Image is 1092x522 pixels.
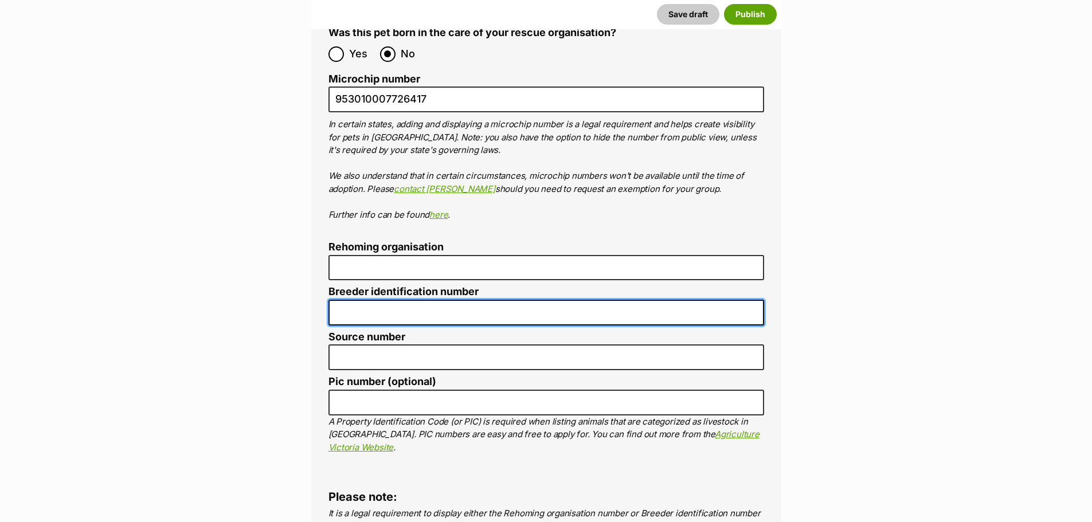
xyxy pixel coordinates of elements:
[349,46,374,62] span: Yes
[429,209,448,220] a: here
[328,415,764,454] p: A Property Identification Code (or PIC) is required when listing animals that are categorized as ...
[394,183,495,194] a: contact [PERSON_NAME]
[328,489,764,504] h4: Please note:
[657,4,719,25] button: Save draft
[328,118,764,221] p: In certain states, adding and displaying a microchip number is a legal requirement and helps crea...
[328,27,616,39] label: Was this pet born in the care of your rescue organisation?
[328,241,764,253] label: Rehoming organisation
[328,286,764,298] label: Breeder identification number
[328,376,764,388] label: Pic number (optional)
[724,4,777,25] button: Publish
[401,46,426,62] span: No
[328,331,764,343] label: Source number
[328,429,760,453] a: Agriculture Victoria Website
[328,73,764,85] label: Microchip number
